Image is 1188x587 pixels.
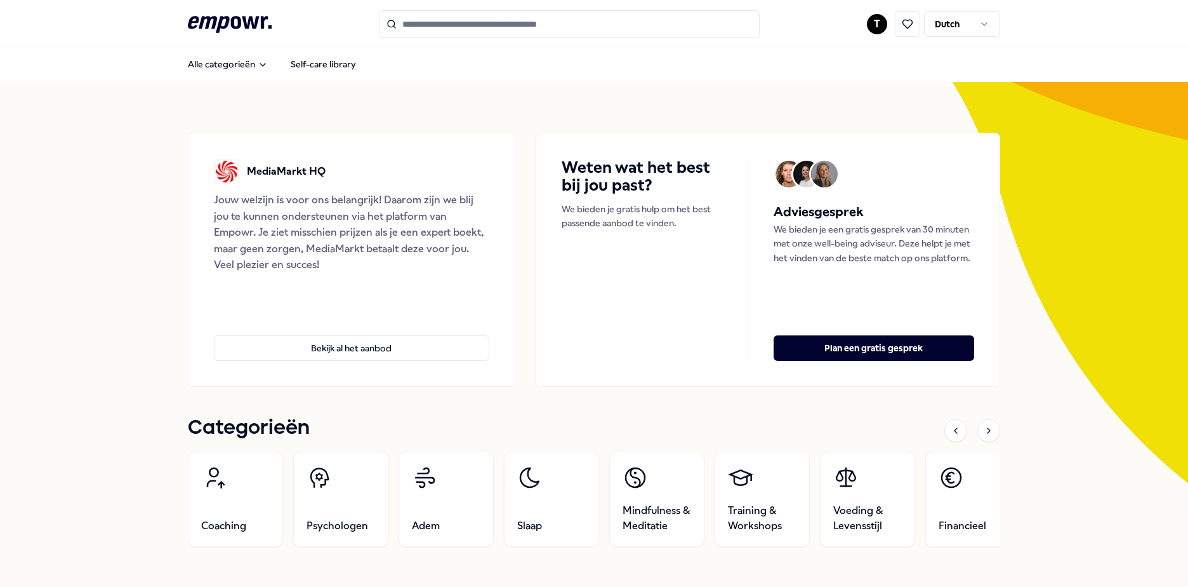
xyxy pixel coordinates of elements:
[188,452,283,547] a: Coaching
[504,452,599,547] a: Slaap
[609,452,704,547] a: Mindfulness & Meditatie
[412,518,440,534] span: Adem
[247,163,326,180] p: MediaMarkt HQ
[715,452,810,547] a: Training & Workshops
[178,51,278,77] button: Alle categorieën
[811,161,838,187] img: Avatar
[820,452,915,547] a: Voeding & Levensstijl
[280,51,366,77] a: Self-care library
[201,518,246,534] span: Coaching
[774,335,974,361] button: Plan een gratis gesprek
[774,202,974,222] h5: Adviesgesprek
[623,503,691,534] span: Mindfulness & Meditatie
[307,518,368,534] span: Psychologen
[775,161,802,187] img: Avatar
[188,412,310,444] h1: Categorieën
[214,315,489,361] a: Bekijk al het aanbod
[793,161,820,187] img: Avatar
[562,202,722,231] p: We bieden je gratis hulp om het best passende aanbod te vinden.
[214,159,239,184] img: MediaMarkt HQ
[925,452,1020,547] a: Financieel
[939,518,986,534] span: Financieel
[562,159,722,194] h4: Weten wat het best bij jou past?
[517,518,542,534] span: Slaap
[399,452,494,547] a: Adem
[833,503,902,534] span: Voeding & Levensstijl
[178,51,366,77] nav: Main
[214,192,489,273] div: Jouw welzijn is voor ons belangrijk! Daarom zijn we blij jou te kunnen ondersteunen via het platf...
[293,452,388,547] a: Psychologen
[214,335,489,361] button: Bekijk al het aanbod
[728,503,796,534] span: Training & Workshops
[867,14,887,34] button: T
[379,10,760,38] input: Search for products, categories or subcategories
[774,222,974,265] p: We bieden je een gratis gesprek van 30 minuten met onze well-being adviseur. Deze helpt je met he...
